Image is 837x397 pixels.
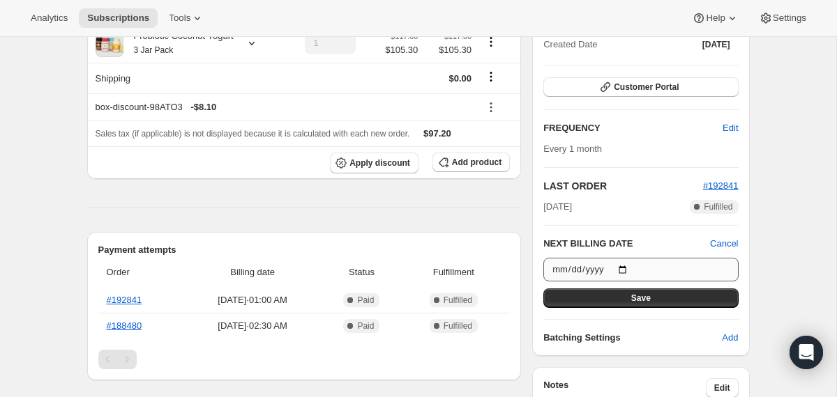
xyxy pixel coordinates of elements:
[694,35,739,54] button: [DATE]
[704,201,732,212] span: Fulfilled
[169,13,190,24] span: Tools
[684,8,747,28] button: Help
[123,29,234,57] div: Probiotic Coconut Yogurt
[22,8,76,28] button: Analytics
[543,121,723,135] h2: FREQUENCY
[426,43,472,57] span: $105.30
[423,128,451,139] span: $97.20
[543,200,572,214] span: [DATE]
[385,43,418,57] span: $105.30
[614,81,679,93] span: Customer Portal
[543,331,722,345] h6: Batching Settings
[543,143,602,154] span: Every 1 month
[773,13,806,24] span: Settings
[480,69,502,84] button: Shipping actions
[87,13,149,24] span: Subscriptions
[543,179,703,193] h2: LAST ORDER
[349,157,410,169] span: Apply discount
[714,327,746,349] button: Add
[543,288,738,308] button: Save
[722,331,738,345] span: Add
[330,153,418,173] button: Apply discount
[448,73,472,84] span: $0.00
[96,100,472,114] div: box-discount-98ATO3
[714,117,746,139] button: Edit
[107,295,142,305] a: #192841
[444,295,472,306] span: Fulfilled
[723,121,738,135] span: Edit
[134,45,174,55] small: 3 Jar Pack
[543,237,710,251] h2: NEXT BILLING DATE
[188,293,318,307] span: [DATE] · 01:00 AM
[790,336,823,369] div: Open Intercom Messenger
[188,319,318,333] span: [DATE] · 02:30 AM
[714,382,730,394] span: Edit
[543,38,597,52] span: Created Date
[188,265,318,279] span: Billing date
[326,265,397,279] span: Status
[710,237,738,251] button: Cancel
[703,180,739,191] a: #192841
[98,350,511,369] nav: Pagination
[98,243,511,257] h2: Payment attempts
[31,13,68,24] span: Analytics
[444,320,472,332] span: Fulfilled
[79,8,158,28] button: Subscriptions
[96,129,410,139] span: Sales tax (if applicable) is not displayed because it is calculated with each new order.
[357,295,374,306] span: Paid
[406,265,502,279] span: Fulfillment
[357,320,374,332] span: Paid
[432,153,510,172] button: Add product
[631,293,651,304] span: Save
[480,34,502,49] button: Product actions
[107,320,142,331] a: #188480
[190,100,216,114] span: - $8.10
[98,257,183,288] th: Order
[703,179,739,193] button: #192841
[702,39,730,50] span: [DATE]
[160,8,213,28] button: Tools
[87,63,283,93] th: Shipping
[706,13,725,24] span: Help
[751,8,815,28] button: Settings
[543,77,738,97] button: Customer Portal
[452,157,502,168] span: Add product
